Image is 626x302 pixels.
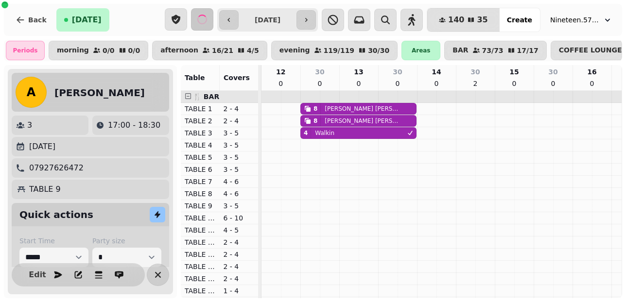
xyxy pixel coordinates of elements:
[550,15,599,25] span: Nineteen.57 Restaurant & Bar
[128,47,140,54] p: 0 / 0
[279,47,310,54] p: evening
[160,47,198,54] p: afternoon
[313,105,317,113] div: 8
[193,93,219,101] span: 🍴 BAR
[224,165,255,174] p: 3 - 5
[54,86,145,100] h2: [PERSON_NAME]
[185,140,216,150] p: TABLE 4
[224,286,255,296] p: 1 - 4
[27,119,32,131] p: 3
[588,79,596,88] p: 0
[185,225,216,235] p: TABLE 12
[559,47,622,54] p: COFFEE LOUNGE
[315,129,334,137] p: Walkin
[29,184,61,195] p: TABLE 9
[224,74,250,82] span: Covers
[27,86,36,98] span: A
[368,47,389,54] p: 30 / 30
[304,129,308,137] div: 4
[224,189,255,199] p: 4 - 6
[277,79,285,88] p: 0
[28,265,47,285] button: Edit
[325,117,401,125] p: [PERSON_NAME] [PERSON_NAME]
[185,104,216,114] p: TABLE 1
[587,67,596,77] p: 16
[185,262,216,271] p: TABLE 16
[185,213,216,223] p: TABLE 10
[212,47,233,54] p: 16 / 21
[152,41,267,60] button: afternoon16/214/5
[224,116,255,126] p: 2 - 4
[185,152,216,162] p: TABLE 5
[470,67,480,77] p: 30
[28,17,47,23] span: Back
[185,286,216,296] p: TABLE 18
[393,67,402,77] p: 30
[108,119,160,131] p: 17:00 - 18:30
[355,79,363,88] p: 0
[29,141,55,152] p: [DATE]
[354,67,363,77] p: 13
[448,16,464,24] span: 140
[544,11,618,29] button: Nineteen.57 Restaurant & Bar
[313,117,317,125] div: 8
[433,79,440,88] p: 0
[276,67,285,77] p: 12
[185,128,216,138] p: TABLE 3
[548,67,557,77] p: 30
[394,79,401,88] p: 0
[316,79,324,88] p: 0
[224,225,255,235] p: 4 - 5
[185,165,216,174] p: TABLE 6
[72,16,102,24] span: [DATE]
[185,201,216,211] p: TABLE 9
[92,236,161,246] label: Party size
[507,17,532,23] span: Create
[56,8,109,32] button: [DATE]
[224,128,255,138] p: 3 - 5
[185,74,205,82] span: Table
[224,250,255,259] p: 2 - 4
[29,162,84,174] p: 07927626472
[499,8,540,32] button: Create
[224,213,255,223] p: 6 - 10
[401,41,440,60] div: Areas
[6,41,45,60] div: Periods
[325,105,401,113] p: [PERSON_NAME] [PERSON_NAME]
[510,79,518,88] p: 0
[185,116,216,126] p: TABLE 2
[432,67,441,77] p: 14
[57,47,89,54] p: morning
[32,271,43,279] span: Edit
[271,41,398,60] button: evening119/11930/30
[482,47,504,54] p: 73 / 73
[8,8,54,32] button: Back
[185,250,216,259] p: TABLE 15
[224,262,255,271] p: 2 - 4
[224,237,255,247] p: 2 - 4
[19,208,93,221] h2: Quick actions
[185,177,216,186] p: TABLE 7
[224,152,255,162] p: 3 - 5
[549,79,557,88] p: 0
[224,140,255,150] p: 3 - 5
[517,47,539,54] p: 17 / 17
[19,236,88,246] label: Start Time
[224,201,255,211] p: 3 - 5
[224,104,255,114] p: 2 - 4
[103,47,115,54] p: 0 / 0
[185,237,216,247] p: TABLE 14
[324,47,355,54] p: 119 / 119
[224,274,255,284] p: 2 - 4
[224,177,255,186] p: 4 - 6
[315,67,324,77] p: 30
[477,16,487,24] span: 35
[49,41,148,60] button: morning0/00/0
[452,47,468,54] p: BAR
[185,189,216,199] p: TABLE 8
[247,47,259,54] p: 4 / 5
[185,274,216,284] p: TABLE 17
[444,41,546,60] button: BAR73/7317/17
[471,79,479,88] p: 2
[509,67,519,77] p: 15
